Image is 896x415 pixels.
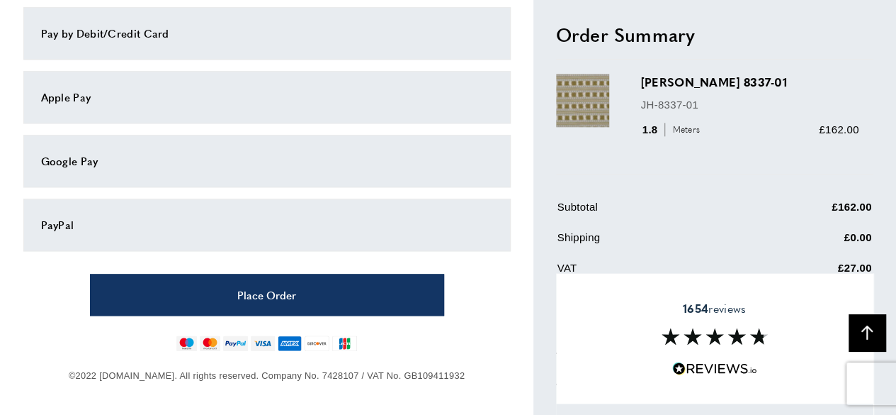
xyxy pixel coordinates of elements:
div: 1.8 [641,121,705,138]
h2: Order Summary [556,22,873,48]
td: £0.00 [748,229,872,257]
img: mastercard [200,336,220,351]
img: Reviews section [662,328,768,345]
img: Reviews.io 5 stars [672,362,757,375]
img: Paxton 8337-01 [556,74,609,127]
td: VAT [557,260,747,287]
span: £162.00 [819,123,858,135]
strong: 1654 [683,300,708,316]
div: PayPal [41,216,493,233]
span: ©2022 [DOMAIN_NAME]. All rights reserved. Company No. 7428107 / VAT No. GB109411932 [69,370,465,381]
td: Subtotal [557,199,747,226]
img: visa [251,336,274,351]
div: Pay by Debit/Credit Card [41,25,493,42]
img: discover [305,336,329,351]
span: reviews [683,301,746,316]
td: £27.00 [748,260,872,287]
p: JH-8337-01 [641,96,859,114]
div: Apple Pay [41,89,493,106]
img: jcb [332,336,357,351]
h3: [PERSON_NAME] 8337-01 [641,74,859,90]
img: american-express [278,336,302,351]
img: paypal [223,336,248,351]
img: maestro [176,336,197,351]
div: Google Pay [41,153,493,170]
td: £162.00 [748,199,872,226]
td: Shipping [557,229,747,257]
button: Place Order [90,274,444,316]
span: Meters [664,123,703,136]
